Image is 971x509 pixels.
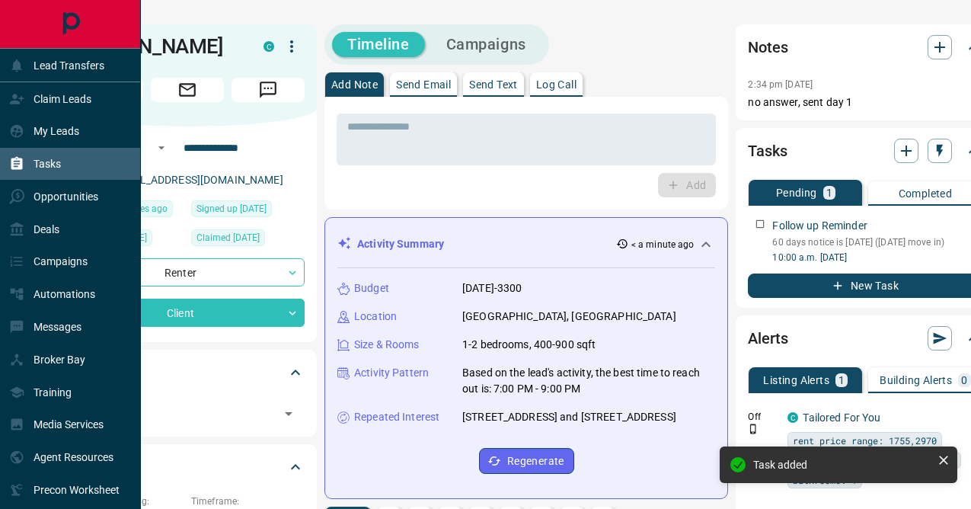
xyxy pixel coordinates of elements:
[70,34,241,59] h1: [PERSON_NAME]
[753,459,931,471] div: Task added
[191,229,305,251] div: Wed Aug 06 2025
[111,174,283,186] a: [EMAIL_ADDRESS][DOMAIN_NAME]
[354,365,429,381] p: Activity Pattern
[536,79,577,90] p: Log Call
[748,326,787,351] h2: Alerts
[793,433,937,448] span: rent price range: 1755,2970
[196,201,267,216] span: Signed up [DATE]
[354,309,397,325] p: Location
[462,337,596,353] p: 1-2 bedrooms, 400-900 sqft
[462,280,522,296] p: [DATE]-3300
[763,375,829,386] p: Listing Alerts
[469,79,518,90] p: Send Text
[880,375,952,386] p: Building Alerts
[264,41,274,52] div: condos.ca
[354,280,389,296] p: Budget
[151,78,224,102] span: Email
[961,375,967,386] p: 0
[772,218,867,234] p: Follow up Reminder
[803,411,880,424] a: Tailored For You
[776,187,817,198] p: Pending
[826,187,832,198] p: 1
[70,299,305,327] div: Client
[357,236,444,252] p: Activity Summary
[748,424,759,434] svg: Push Notification Only
[152,139,171,157] button: Open
[462,409,676,425] p: [STREET_ADDRESS] and [STREET_ADDRESS]
[748,79,813,90] p: 2:34 pm [DATE]
[479,448,574,474] button: Regenerate
[748,410,778,424] p: Off
[191,200,305,222] div: Fri Apr 14 2023
[70,354,305,391] div: Tags
[462,309,676,325] p: [GEOGRAPHIC_DATA], [GEOGRAPHIC_DATA]
[838,375,845,386] p: 1
[631,238,695,251] p: < a minute ago
[787,412,798,423] div: condos.ca
[396,79,451,90] p: Send Email
[462,365,715,397] p: Based on the lead's activity, the best time to reach out is: 7:00 PM - 9:00 PM
[899,188,953,199] p: Completed
[332,32,425,57] button: Timeline
[70,449,305,485] div: Criteria
[196,230,260,245] span: Claimed [DATE]
[191,495,305,508] p: Timeframe:
[70,258,305,287] div: Renter
[431,32,541,57] button: Campaigns
[232,78,305,102] span: Message
[337,230,715,258] div: Activity Summary< a minute ago
[748,35,787,59] h2: Notes
[354,409,439,425] p: Repeated Interest
[278,403,299,424] button: Open
[354,337,420,353] p: Size & Rooms
[331,79,378,90] p: Add Note
[748,139,787,163] h2: Tasks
